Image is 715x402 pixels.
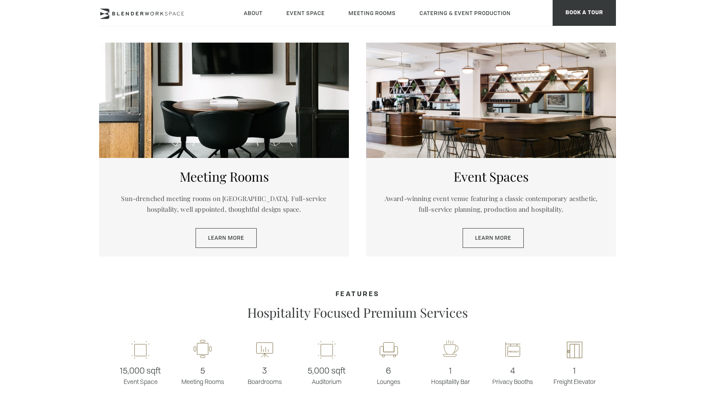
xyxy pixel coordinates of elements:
[357,364,420,386] p: Lounges
[233,364,295,386] p: Boardrooms
[112,193,336,215] p: Sun-drenched meeting rooms on [GEOGRAPHIC_DATA]. Full-service hospitality, well appointed, though...
[357,364,420,377] span: 6
[463,228,524,248] a: Learn More
[482,364,544,377] span: 4
[544,364,606,386] p: Freight Elevator
[420,364,482,386] p: Hospitality Bar
[440,340,461,360] img: workspace-nyc-hospitality-icon-2x.png
[207,305,508,320] p: Hospitality Focused Premium Services
[295,364,357,377] span: 5,000 sqft
[233,364,295,377] span: 3
[112,169,336,184] h5: Meeting Rooms
[379,193,603,215] p: Award-winning event venue featuring a classic contemporary aesthetic, full-service planning, prod...
[171,364,233,377] span: 5
[544,364,606,377] span: 1
[295,364,357,386] p: Auditorium
[482,364,544,386] p: Privacy Booths
[99,291,616,298] h4: Features
[171,364,233,386] p: Meeting Rooms
[420,364,482,377] span: 1
[196,228,257,248] a: Learn More
[560,292,715,402] iframe: Chat Widget
[379,169,603,184] h5: Event Spaces
[109,364,171,377] span: 15,000 sqft
[109,364,171,386] p: Event Space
